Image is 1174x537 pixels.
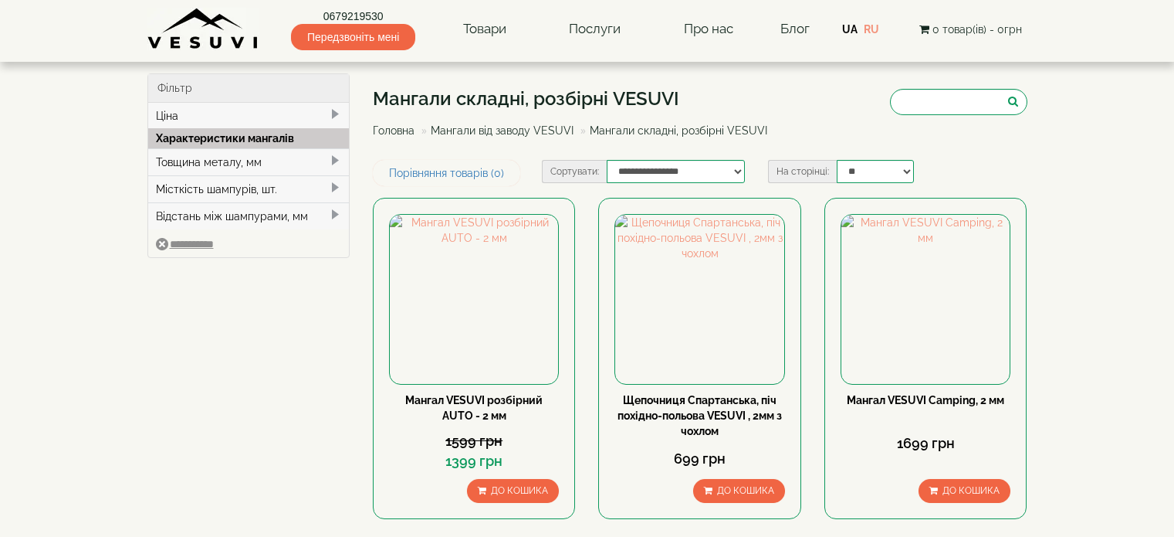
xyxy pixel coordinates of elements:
span: До кошика [717,485,774,496]
a: Товари [448,12,522,47]
a: Про нас [668,12,749,47]
div: 1599 грн [389,431,559,451]
span: До кошика [491,485,548,496]
h1: Мангали складні, розбірні VESUVI [373,89,779,109]
span: 0 товар(ів) - 0грн [932,23,1022,36]
a: 0679219530 [291,8,415,24]
a: Мангал VESUVI розбірний AUTO - 2 мм [405,394,543,422]
img: Мангал VESUVI Camping, 2 мм [841,215,1010,383]
a: RU [864,23,879,36]
span: Передзвоніть мені [291,24,415,50]
label: Сортувати: [542,160,607,183]
img: Завод VESUVI [147,8,259,50]
div: Місткість шампурів, шт. [148,175,350,202]
a: Блог [780,21,810,36]
li: Мангали складні, розбірні VESUVI [577,123,767,138]
div: 1699 грн [841,433,1010,454]
a: UA [842,23,858,36]
span: До кошика [942,485,1000,496]
div: Ціна [148,103,350,129]
div: Характеристики мангалів [148,128,350,148]
button: До кошика [919,479,1010,503]
img: Щепочниця Спартанська, піч похідно-польова VESUVI , 2мм з чохлом [615,215,783,383]
a: Мангал VESUVI Camping, 2 мм [847,394,1004,406]
div: Товщина металу, мм [148,148,350,175]
button: До кошика [693,479,785,503]
img: Мангал VESUVI розбірний AUTO - 2 мм [390,215,558,383]
a: Послуги [553,12,636,47]
div: 699 грн [614,449,784,469]
button: До кошика [467,479,559,503]
a: Головна [373,124,414,137]
a: Щепочниця Спартанська, піч похідно-польова VESUVI , 2мм з чохлом [617,394,782,437]
label: На сторінці: [768,160,837,183]
button: 0 товар(ів) - 0грн [915,21,1027,38]
div: Фільтр [148,74,350,103]
a: Порівняння товарів (0) [373,160,520,186]
div: 1399 грн [389,451,559,471]
div: Відстань між шампурами, мм [148,202,350,229]
a: Мангали від заводу VESUVI [431,124,573,137]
